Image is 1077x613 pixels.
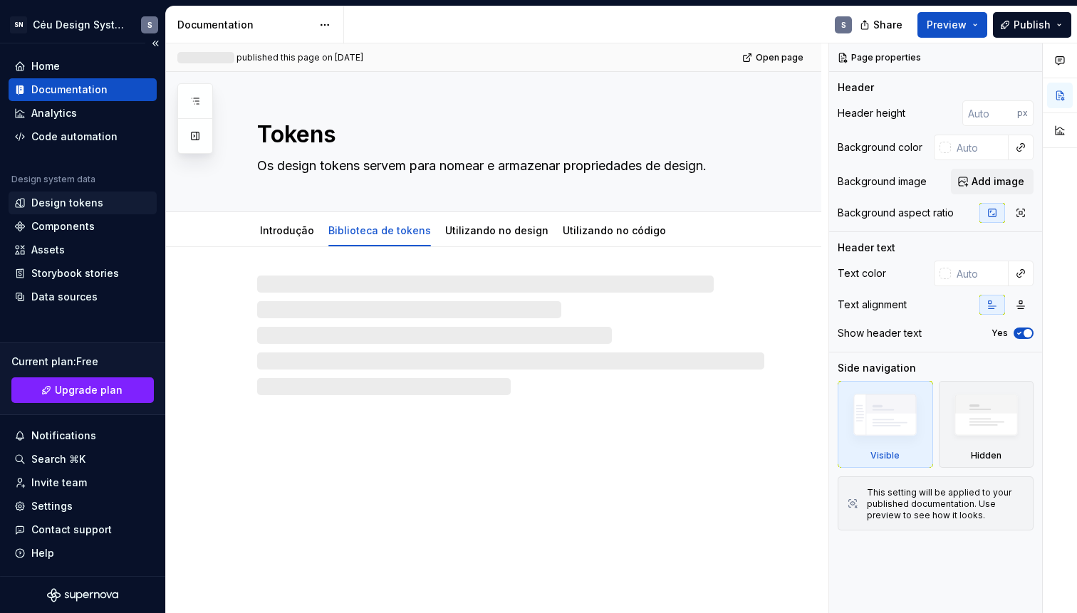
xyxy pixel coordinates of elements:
[260,224,314,236] a: Introdução
[9,424,157,447] button: Notifications
[992,328,1008,339] label: Yes
[917,12,987,38] button: Preview
[31,59,60,73] div: Home
[9,448,157,471] button: Search ⌘K
[254,117,761,152] textarea: Tokens
[323,215,437,245] div: Biblioteca de tokens
[9,285,157,308] a: Data sources
[31,290,98,304] div: Data sources
[254,215,320,245] div: Introdução
[31,499,73,513] div: Settings
[838,326,922,340] div: Show header text
[1017,108,1028,119] p: px
[31,546,54,560] div: Help
[445,224,548,236] a: Utilizando no design
[9,471,157,494] a: Invite team
[873,18,902,32] span: Share
[756,52,803,63] span: Open page
[838,266,886,281] div: Text color
[11,174,95,185] div: Design system data
[1014,18,1051,32] span: Publish
[254,154,761,177] textarea: Os design tokens servem para nomear e armazenar propriedades de design.
[951,169,1034,194] button: Add image
[31,219,95,234] div: Components
[31,523,112,537] div: Contact support
[972,174,1024,189] span: Add image
[145,33,165,53] button: Collapse sidebar
[971,450,1001,461] div: Hidden
[867,487,1024,521] div: This setting will be applied to your published documentation. Use preview to see how it looks.
[31,196,103,210] div: Design tokens
[9,192,157,214] a: Design tokens
[3,9,162,40] button: SNCéu Design SystemS
[838,381,933,468] div: Visible
[55,383,123,397] span: Upgrade plan
[962,100,1017,126] input: Auto
[838,241,895,255] div: Header text
[870,450,900,461] div: Visible
[853,12,912,38] button: Share
[31,266,119,281] div: Storybook stories
[9,518,157,541] button: Contact support
[9,102,157,125] a: Analytics
[11,355,154,369] div: Current plan : Free
[9,78,157,101] a: Documentation
[951,135,1009,160] input: Auto
[9,55,157,78] a: Home
[993,12,1071,38] button: Publish
[841,19,846,31] div: S
[236,52,363,63] div: published this page on [DATE]
[31,476,87,490] div: Invite team
[147,19,152,31] div: S
[838,80,874,95] div: Header
[838,298,907,312] div: Text alignment
[9,125,157,148] a: Code automation
[47,588,118,602] svg: Supernova Logo
[557,215,672,245] div: Utilizando no código
[838,206,954,220] div: Background aspect ratio
[563,224,666,236] a: Utilizando no código
[838,361,916,375] div: Side navigation
[31,83,108,97] div: Documentation
[33,18,124,32] div: Céu Design System
[9,215,157,238] a: Components
[31,429,96,443] div: Notifications
[838,106,905,120] div: Header height
[738,48,810,68] a: Open page
[939,381,1034,468] div: Hidden
[31,452,85,466] div: Search ⌘K
[11,377,154,403] a: Upgrade plan
[9,239,157,261] a: Assets
[328,224,431,236] a: Biblioteca de tokens
[9,542,157,565] button: Help
[31,106,77,120] div: Analytics
[10,16,27,33] div: SN
[9,495,157,518] a: Settings
[439,215,554,245] div: Utilizando no design
[927,18,967,32] span: Preview
[838,140,922,154] div: Background color
[177,18,312,32] div: Documentation
[31,130,118,144] div: Code automation
[31,243,65,257] div: Assets
[951,261,1009,286] input: Auto
[9,262,157,285] a: Storybook stories
[838,174,927,189] div: Background image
